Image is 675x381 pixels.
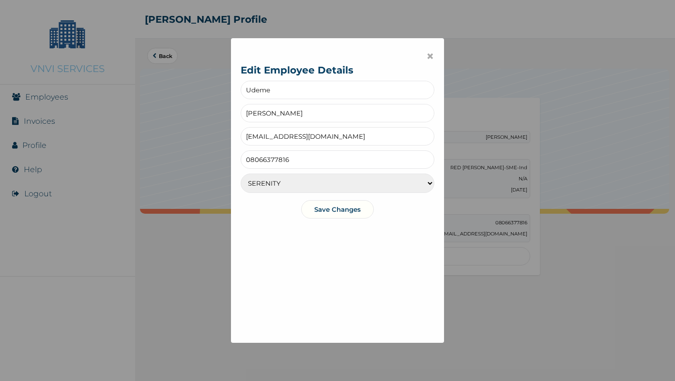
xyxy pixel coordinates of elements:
[241,104,434,122] input: Last Name
[301,200,374,219] button: Save Changes
[241,64,434,76] h3: Edit Employee Details
[241,81,434,99] input: First Name
[426,48,434,64] span: ×
[241,127,434,146] input: Email Address
[241,150,434,169] input: Phone Number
